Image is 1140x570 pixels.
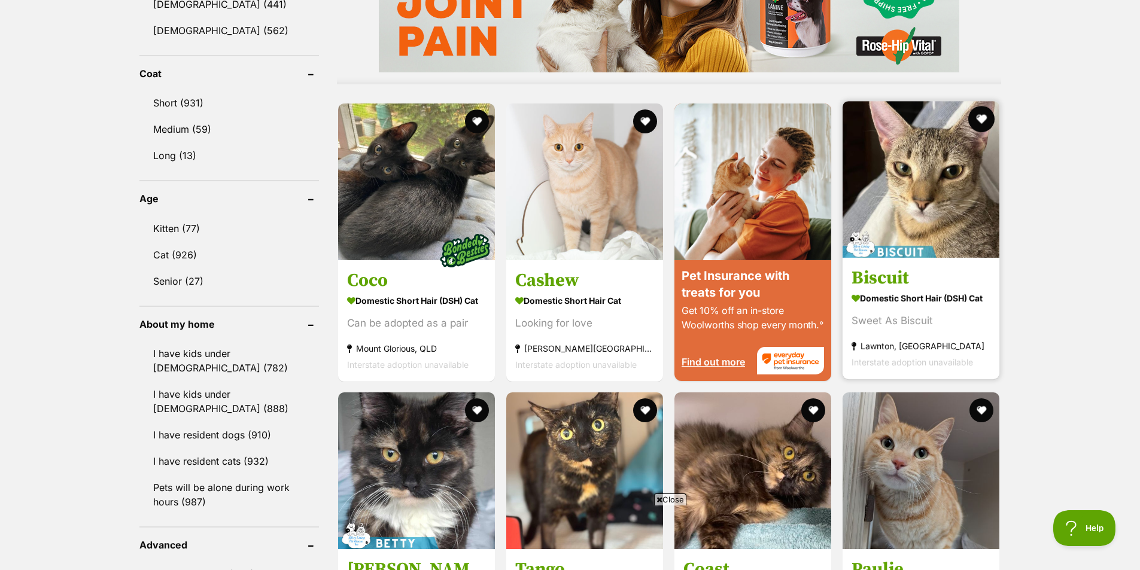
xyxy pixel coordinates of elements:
[139,422,319,447] a: I have resident dogs (910)
[139,269,319,294] a: Senior (27)
[139,475,319,514] a: Pets will be alone during work hours (987)
[139,341,319,380] a: I have kids under [DEMOGRAPHIC_DATA] (782)
[515,359,637,369] span: Interstate adoption unavailable
[515,315,654,331] div: Looking for love
[843,257,999,379] a: Biscuit Domestic Short Hair (DSH) Cat Sweet As Biscuit Lawnton, [GEOGRAPHIC_DATA] Interstate adop...
[852,312,990,328] div: Sweet As Biscuit
[465,398,489,422] button: favourite
[139,449,319,474] a: I have resident cats (932)
[347,291,486,309] strong: Domestic Short Hair (DSH) Cat
[852,289,990,306] strong: Domestic Short Hair (DSH) Cat
[139,90,319,115] a: Short (931)
[515,269,654,291] h3: Cashew
[347,340,486,356] strong: Mount Glorious, QLD
[970,398,994,422] button: favourite
[515,291,654,309] strong: Domestic Short Hair Cat
[139,539,319,550] header: Advanced
[852,266,990,289] h3: Biscuit
[674,392,831,549] img: Coast - Domestic Medium Hair Cat
[338,392,495,549] img: Betty - Domestic Long Hair (DLH) Cat
[139,117,319,142] a: Medium (59)
[465,109,489,133] button: favourite
[139,216,319,241] a: Kitten (77)
[338,103,495,260] img: Coco - Domestic Short Hair (DSH) Cat
[139,18,319,43] a: [DEMOGRAPHIC_DATA] (562)
[852,337,990,353] strong: Lawnton, [GEOGRAPHIC_DATA]
[506,103,663,260] img: Cashew - Domestic Short Hair Cat
[801,398,825,422] button: favourite
[435,220,495,280] img: bonded besties
[139,143,319,168] a: Long (13)
[654,493,686,505] span: Close
[633,398,657,422] button: favourite
[506,392,663,549] img: Tango - Domestic Short Hair Cat
[843,101,999,258] img: Biscuit - Domestic Short Hair (DSH) Cat
[139,382,319,421] a: I have kids under [DEMOGRAPHIC_DATA] (888)
[852,356,973,367] span: Interstate adoption unavailable
[139,193,319,204] header: Age
[506,260,663,381] a: Cashew Domestic Short Hair Cat Looking for love [PERSON_NAME][GEOGRAPHIC_DATA], [GEOGRAPHIC_DATA]...
[843,392,999,549] img: Paulie - Domestic Short Hair Cat
[280,510,861,564] iframe: Advertisement
[347,315,486,331] div: Can be adopted as a pair
[347,359,469,369] span: Interstate adoption unavailable
[139,242,319,267] a: Cat (926)
[969,106,995,132] button: favourite
[139,68,319,79] header: Coat
[338,260,495,381] a: Coco Domestic Short Hair (DSH) Cat Can be adopted as a pair Mount Glorious, QLD Interstate adopti...
[633,109,657,133] button: favourite
[347,269,486,291] h3: Coco
[1053,510,1116,546] iframe: Help Scout Beacon - Open
[139,319,319,330] header: About my home
[515,340,654,356] strong: [PERSON_NAME][GEOGRAPHIC_DATA], [GEOGRAPHIC_DATA]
